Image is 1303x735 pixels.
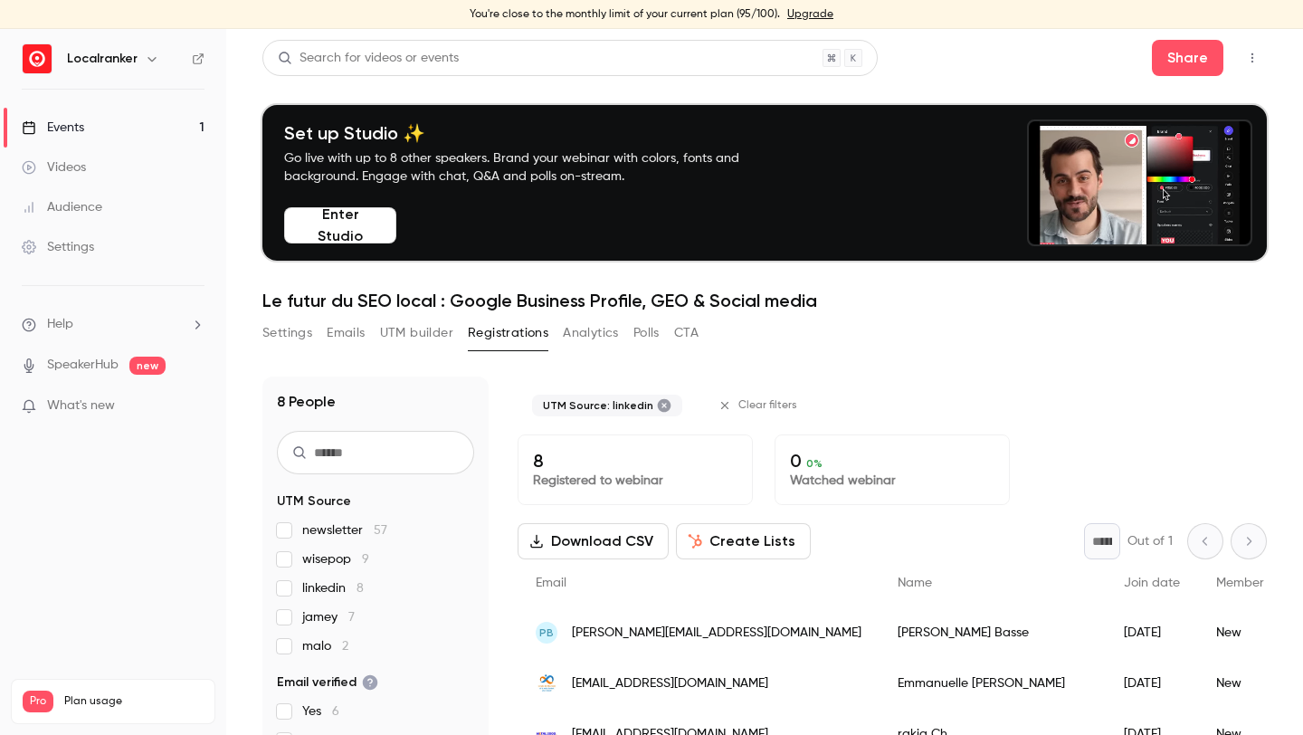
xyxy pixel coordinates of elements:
[1152,40,1223,76] button: Share
[23,691,53,712] span: Pro
[278,49,459,68] div: Search for videos or events
[738,398,797,413] span: Clear filters
[374,524,387,537] span: 57
[1106,607,1198,658] div: [DATE]
[539,625,554,641] span: PB
[64,694,204,709] span: Plan usage
[284,207,396,243] button: Enter Studio
[1124,577,1180,589] span: Join date
[22,119,84,137] div: Events
[302,579,364,597] span: linkedin
[572,624,861,643] span: [PERSON_NAME][EMAIL_ADDRESS][DOMAIN_NAME]
[533,450,737,472] p: 8
[880,658,1106,709] div: Emmanuelle [PERSON_NAME]
[277,492,351,511] span: UTM Source
[790,472,994,490] p: Watched webinar
[880,607,1106,658] div: [PERSON_NAME] Basse
[129,357,166,375] span: new
[47,315,73,334] span: Help
[22,198,102,216] div: Audience
[302,608,355,626] span: jamey
[806,457,823,470] span: 0 %
[536,673,557,694] img: lelabodemissgeek.fr
[67,50,138,68] h6: Localranker
[1216,577,1294,589] span: Member type
[22,315,204,334] li: help-dropdown-opener
[47,396,115,415] span: What's new
[711,391,808,420] button: Clear filters
[22,238,94,256] div: Settings
[262,290,1267,311] h1: Le futur du SEO local : Google Business Profile, GEO & Social media
[787,7,833,22] a: Upgrade
[543,398,653,413] span: UTM Source: linkedin
[572,674,768,693] span: [EMAIL_ADDRESS][DOMAIN_NAME]
[536,577,566,589] span: Email
[302,550,369,568] span: wisepop
[302,702,339,721] span: Yes
[657,398,671,413] button: Remove "linkedin" from selected "UTM Source" filter
[1106,658,1198,709] div: [DATE]
[362,553,369,566] span: 9
[332,705,339,718] span: 6
[468,319,548,348] button: Registrations
[674,319,699,348] button: CTA
[262,319,312,348] button: Settings
[22,158,86,177] div: Videos
[563,319,619,348] button: Analytics
[518,523,669,559] button: Download CSV
[348,611,355,624] span: 7
[327,319,365,348] button: Emails
[284,149,782,186] p: Go live with up to 8 other speakers. Brand your webinar with colors, fonts and background. Engage...
[633,319,660,348] button: Polls
[302,637,348,655] span: malo
[342,640,348,653] span: 2
[47,356,119,375] a: SpeakerHub
[23,44,52,73] img: Localranker
[302,521,387,539] span: newsletter
[676,523,811,559] button: Create Lists
[790,450,994,472] p: 0
[380,319,453,348] button: UTM builder
[533,472,737,490] p: Registered to webinar
[357,582,364,595] span: 8
[183,398,204,415] iframe: Noticeable Trigger
[277,391,336,413] h1: 8 People
[898,577,932,589] span: Name
[1127,532,1173,550] p: Out of 1
[284,122,782,144] h4: Set up Studio ✨
[277,673,378,692] span: Email verified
